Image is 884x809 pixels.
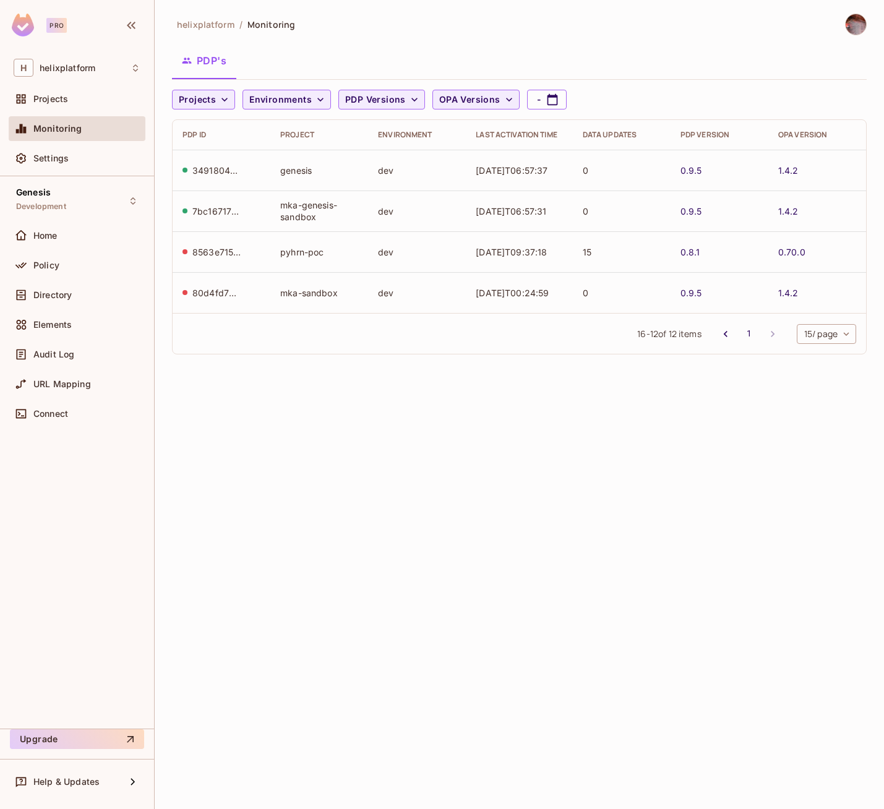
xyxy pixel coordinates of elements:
a: 0.8.1 [680,246,700,258]
span: Projects [179,92,216,108]
td: dev [368,190,466,231]
td: [DATE]T00:24:59 [466,272,572,313]
span: Genesis [16,187,51,197]
img: David Earl [846,14,866,35]
span: Home [33,231,58,241]
td: pyhrn-poc [270,231,368,272]
span: 16 - 12 of 12 items [637,327,701,341]
td: mka-sandbox [270,272,368,313]
li: / [239,19,242,30]
div: Project [280,130,358,140]
div: PDP Version [680,130,758,140]
td: dev [368,150,466,190]
button: Go to page 1 [739,324,759,344]
td: 0 [573,150,671,190]
span: Projects [33,94,68,104]
button: OPA Versions [432,90,520,109]
span: Development [16,202,66,212]
a: 1.4.2 [778,165,799,176]
div: 7bc16717-79d5-47bc-99b2-d53876a5b671 [192,205,242,217]
span: Connect [33,409,68,419]
span: URL Mapping [33,379,91,389]
button: Go to previous page [716,324,736,344]
a: 1.4.2 [778,287,799,299]
td: [DATE]T06:57:31 [466,190,572,231]
div: Pro [46,18,67,33]
td: dev [368,272,466,313]
span: Environments [249,92,312,108]
div: OPA Version [778,130,856,140]
div: Data Updates [583,130,661,140]
button: - [527,90,567,109]
nav: pagination navigation [714,324,784,344]
span: OPA Versions [439,92,500,108]
a: 0.9.5 [680,287,702,299]
a: 1.4.2 [778,205,799,217]
button: Upgrade [10,729,144,749]
button: Environments [242,90,331,109]
div: 34918040-696e-49a8-b41d-78766ae5100b [192,165,242,176]
span: Policy [33,260,59,270]
a: 0.9.5 [680,205,702,217]
div: Environment [378,130,456,140]
div: 8563e715-7590-4073-b3bf-7a00852e65b7 [192,246,242,258]
td: [DATE]T09:37:18 [466,231,572,272]
span: Help & Updates [33,777,100,787]
span: Workspace: helixplatform [40,63,95,73]
div: 80d4fd7b-2a7c-4bad-9089-10be6ff2ef07 [192,287,242,299]
span: H [14,59,33,77]
div: Last Activation Time [476,130,562,140]
a: 0.70.0 [778,246,805,258]
span: Monitoring [247,19,295,30]
span: Audit Log [33,349,74,359]
td: mka-genesis-sandbox [270,190,368,231]
button: PDP's [172,45,236,76]
td: dev [368,231,466,272]
button: Projects [172,90,235,109]
span: Elements [33,320,72,330]
div: 15 / page [797,324,856,344]
span: the active workspace [177,19,234,30]
a: 0.9.5 [680,165,702,176]
td: 0 [573,272,671,313]
img: SReyMgAAAABJRU5ErkJggg== [12,14,34,36]
td: 0 [573,190,671,231]
td: 15 [573,231,671,272]
span: PDP Versions [345,92,406,108]
div: PDP ID [182,130,260,140]
span: Settings [33,153,69,163]
span: Monitoring [33,124,82,134]
button: PDP Versions [338,90,425,109]
td: [DATE]T06:57:37 [466,150,572,190]
span: Directory [33,290,72,300]
td: genesis [270,150,368,190]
